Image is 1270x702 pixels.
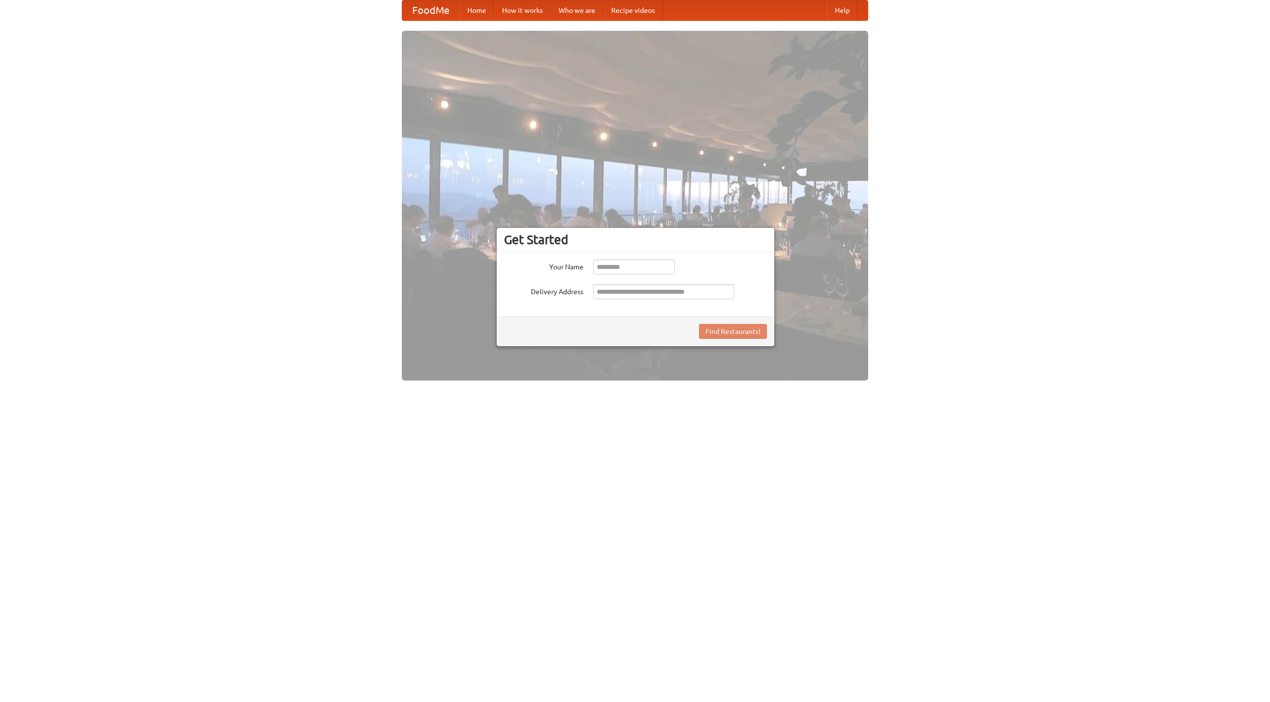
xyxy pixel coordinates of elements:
a: Recipe videos [603,0,663,20]
a: How it works [494,0,551,20]
h3: Get Started [504,232,767,247]
a: FoodMe [402,0,459,20]
label: Delivery Address [504,284,583,297]
label: Your Name [504,259,583,272]
button: Find Restaurants! [699,324,767,339]
a: Who we are [551,0,603,20]
a: Home [459,0,494,20]
a: Help [827,0,858,20]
